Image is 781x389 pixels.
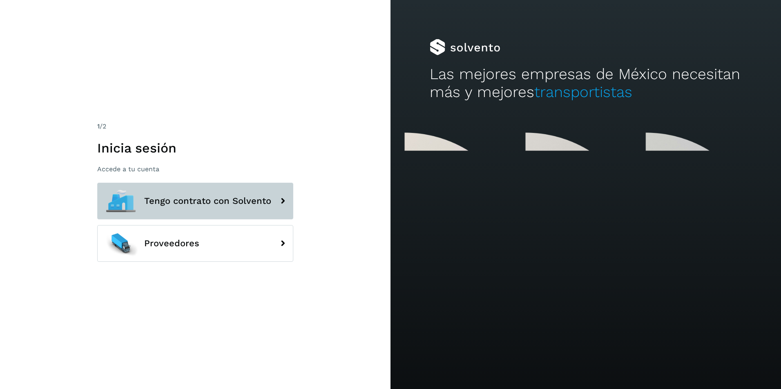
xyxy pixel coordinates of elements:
[97,225,293,262] button: Proveedores
[144,196,271,206] span: Tengo contrato con Solvento
[534,83,632,101] span: transportistas
[144,239,199,248] span: Proveedores
[97,183,293,219] button: Tengo contrato con Solvento
[97,122,293,131] div: /2
[97,140,293,156] h1: Inicia sesión
[97,122,100,130] span: 1
[97,165,293,173] p: Accede a tu cuenta
[430,65,742,102] h2: Las mejores empresas de México necesitan más y mejores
